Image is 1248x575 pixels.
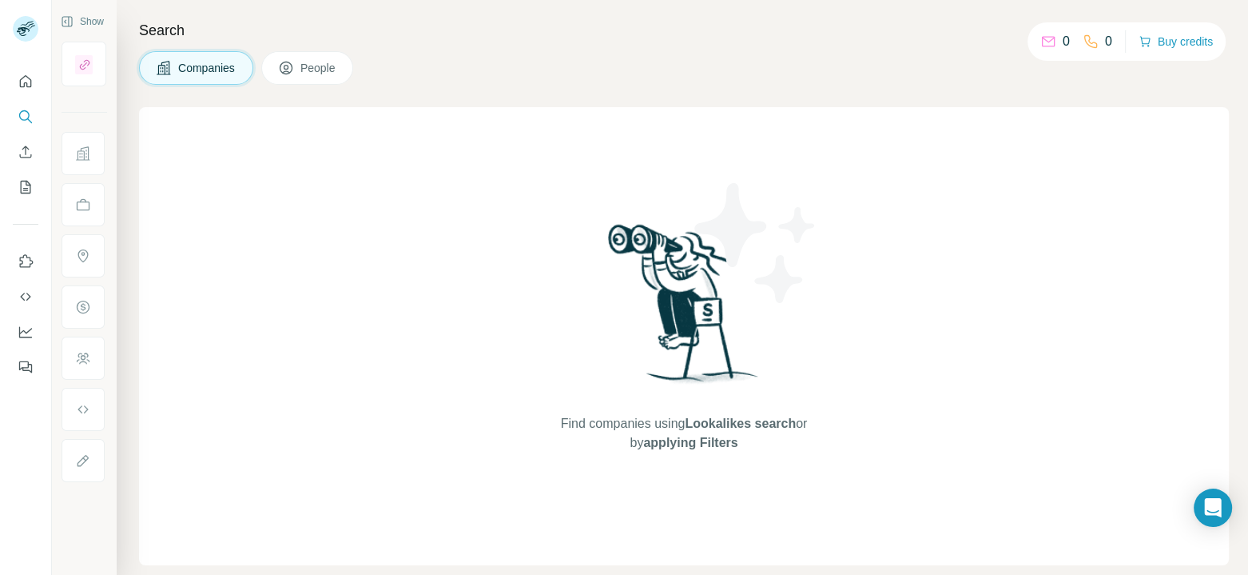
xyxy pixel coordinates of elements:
button: Quick start [13,67,38,96]
p: 0 [1105,32,1112,51]
img: Surfe Illustration - Woman searching with binoculars [601,220,767,398]
button: Dashboard [13,317,38,346]
img: Surfe Illustration - Stars [684,171,828,315]
button: Use Surfe on LinkedIn [13,247,38,276]
div: Open Intercom Messenger [1194,489,1232,527]
button: Buy credits [1139,30,1213,53]
span: Lookalikes search [685,417,796,430]
button: Search [13,102,38,131]
span: People [300,60,337,76]
button: Use Surfe API [13,282,38,311]
span: Companies [178,60,236,76]
button: My lists [13,173,38,202]
button: Feedback [13,353,38,381]
span: Find companies using or by [556,414,812,453]
span: applying Filters [643,436,737,449]
h4: Search [139,19,1229,42]
button: Enrich CSV [13,138,38,166]
p: 0 [1063,32,1070,51]
button: Show [50,10,115,34]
